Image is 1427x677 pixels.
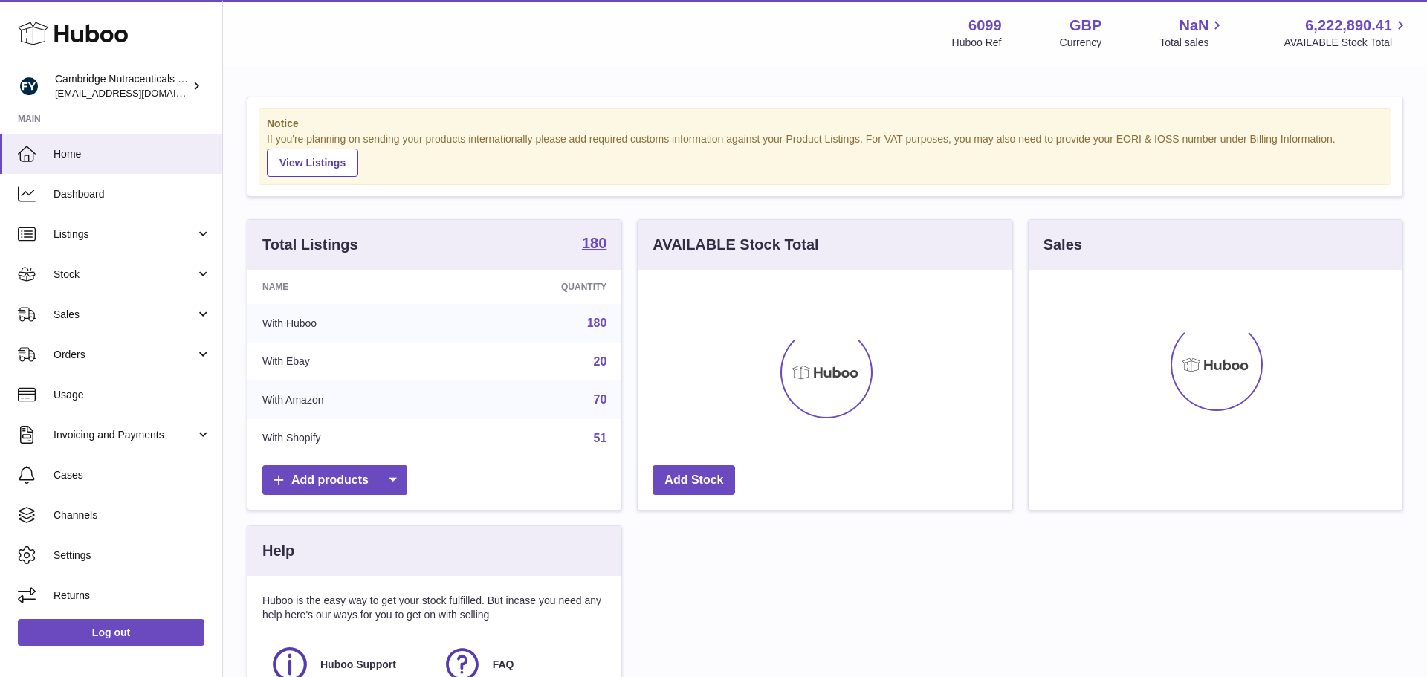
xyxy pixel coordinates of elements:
a: 51 [594,432,607,444]
span: Dashboard [54,187,211,201]
span: Orders [54,348,195,362]
div: Huboo Ref [952,36,1002,50]
span: Total sales [1159,36,1226,50]
span: Stock [54,268,195,282]
h3: Help [262,541,294,561]
span: Channels [54,508,211,522]
a: 70 [594,393,607,406]
span: Cases [54,468,211,482]
a: Log out [18,619,204,646]
div: If you're planning on sending your products internationally please add required customs informati... [267,132,1383,177]
span: Invoicing and Payments [54,428,195,442]
a: Add Stock [653,465,735,496]
th: Name [247,270,452,304]
h3: Sales [1043,235,1082,255]
a: Add products [262,465,407,496]
span: Listings [54,227,195,242]
a: NaN Total sales [1159,16,1226,50]
span: 6,222,890.41 [1305,16,1392,36]
span: Usage [54,388,211,402]
span: [EMAIL_ADDRESS][DOMAIN_NAME] [55,87,219,99]
div: Currency [1060,36,1102,50]
td: With Huboo [247,304,452,343]
div: Cambridge Nutraceuticals Ltd [55,72,189,100]
strong: 6099 [968,16,1002,36]
h3: AVAILABLE Stock Total [653,235,818,255]
span: Home [54,147,211,161]
th: Quantity [452,270,621,304]
strong: GBP [1070,16,1101,36]
a: View Listings [267,149,358,177]
a: 180 [582,236,606,253]
h3: Total Listings [262,235,358,255]
img: internalAdmin-6099@internal.huboo.com [18,75,40,97]
td: With Ebay [247,343,452,381]
a: 6,222,890.41 AVAILABLE Stock Total [1284,16,1409,50]
a: 180 [587,317,607,329]
span: Returns [54,589,211,603]
span: AVAILABLE Stock Total [1284,36,1409,50]
span: Settings [54,548,211,563]
td: With Shopify [247,419,452,458]
p: Huboo is the easy way to get your stock fulfilled. But incase you need any help here's our ways f... [262,594,606,622]
span: Sales [54,308,195,322]
a: 20 [594,355,607,368]
span: NaN [1179,16,1208,36]
td: With Amazon [247,380,452,419]
strong: Notice [267,117,1383,131]
span: Huboo Support [320,658,396,672]
span: FAQ [493,658,514,672]
strong: 180 [582,236,606,250]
